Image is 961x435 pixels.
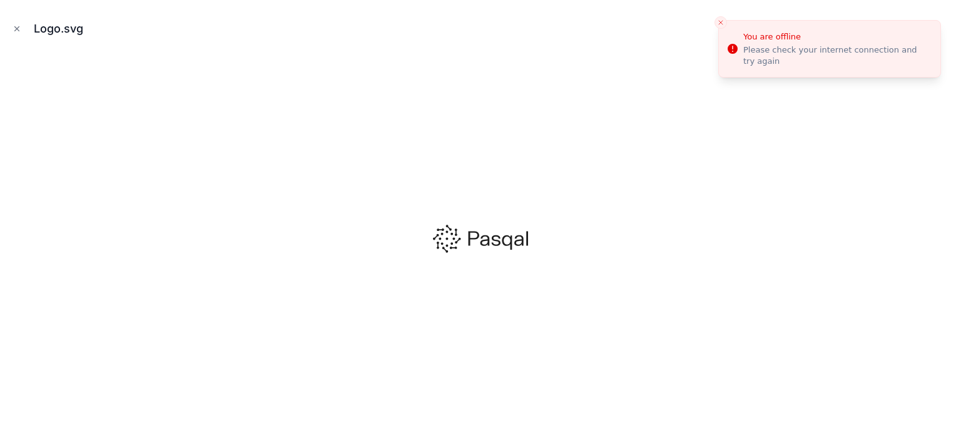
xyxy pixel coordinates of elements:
div: Please check your internet connection and try again [743,44,930,67]
button: Close toast [714,16,727,29]
button: Close modal [10,22,24,36]
div: Logo.svg [34,20,93,38]
img: Logo.svg [433,225,528,253]
div: You are offline [743,31,930,43]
